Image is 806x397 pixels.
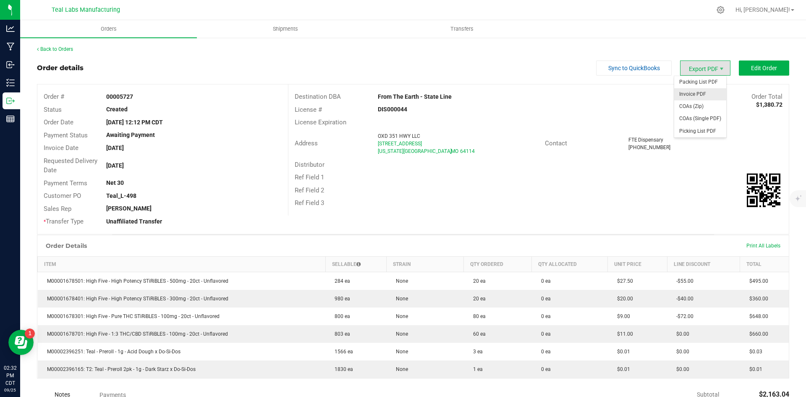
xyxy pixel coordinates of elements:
[4,387,16,393] p: 09/25
[674,125,726,137] span: Picking List PDF
[43,296,228,302] span: M00001678401: High Five - High Potency STiRiBLES - 300mg - 20ct - Unflavored
[374,20,550,38] a: Transfers
[106,93,133,100] strong: 00005727
[295,174,324,181] span: Ref Field 1
[330,366,353,372] span: 1830 ea
[537,366,551,372] span: 0 ea
[747,174,780,207] img: Scan me!
[537,296,551,302] span: 0 ea
[37,63,84,73] div: Order details
[378,133,420,139] span: OXD 351 HWY LLC
[378,148,452,154] span: [US_STATE][GEOGRAPHIC_DATA]
[392,331,408,337] span: None
[392,349,408,355] span: None
[392,296,408,302] span: None
[451,148,458,154] span: MO
[469,366,483,372] span: 1 ea
[532,256,608,272] th: Qty Allocated
[106,192,136,199] strong: Teal_L-498
[667,256,740,272] th: Line Discount
[638,137,663,143] span: Dispensary
[44,157,97,174] span: Requested Delivery Date
[106,179,124,186] strong: Net 30
[44,205,71,213] span: Sales Rep
[596,60,672,76] button: Sync to QuickBooks
[537,349,551,355] span: 0 ea
[672,278,693,284] span: -$55.00
[4,364,16,387] p: 02:32 PM CDT
[106,205,152,212] strong: [PERSON_NAME]
[628,145,670,150] span: [PHONE_NUMBER]
[6,79,15,87] inline-svg: Inventory
[745,366,762,372] span: $0.01
[106,145,124,151] strong: [DATE]
[6,24,15,33] inline-svg: Analytics
[613,278,633,284] span: $27.50
[613,296,633,302] span: $20.00
[672,296,693,302] span: -$40.00
[613,349,630,355] span: $0.01
[674,100,726,113] li: COAs (Zip)
[628,137,637,143] span: FTE
[608,65,660,71] span: Sync to QuickBooks
[680,60,730,76] li: Export PDF
[392,278,408,284] span: None
[46,242,87,249] h1: Order Details
[745,278,768,284] span: $495.00
[325,256,387,272] th: Sellable
[392,313,408,319] span: None
[745,296,768,302] span: $360.00
[378,106,407,113] strong: DIS000044
[295,139,318,147] span: Address
[745,349,762,355] span: $0.03
[44,118,73,126] span: Order Date
[469,331,486,337] span: 60 ea
[44,192,81,200] span: Customer PO
[469,296,486,302] span: 20 ea
[6,42,15,51] inline-svg: Manufacturing
[747,174,780,207] qrcode: 00005727
[672,331,689,337] span: $0.00
[450,148,451,154] span: ,
[330,278,350,284] span: 284 ea
[740,256,789,272] th: Total
[197,20,374,38] a: Shipments
[613,331,633,337] span: $11.00
[43,349,181,355] span: M00002396251: Teal - Preroll - 1g - Acid Dough x Do-Si-Dos
[672,349,689,355] span: $0.00
[537,331,551,337] span: 0 ea
[739,60,789,76] button: Edit Order
[8,330,34,355] iframe: Resource center
[745,313,768,319] span: $648.00
[735,6,790,13] span: Hi, [PERSON_NAME]!
[378,141,422,147] span: [STREET_ADDRESS]
[43,331,228,337] span: M00001678701: High Five - 1:3 THC/CBD STiRiBLES - 100mg - 20ct - Unflavored
[330,349,353,355] span: 1566 ea
[613,366,630,372] span: $0.01
[44,131,88,139] span: Payment Status
[715,6,726,14] div: Manage settings
[545,139,567,147] span: Contact
[52,6,120,13] span: Teal Labs Manufacturing
[751,65,777,71] span: Edit Order
[672,313,693,319] span: -$72.00
[608,256,667,272] th: Unit Price
[6,97,15,105] inline-svg: Outbound
[674,88,726,100] li: Invoice PDF
[295,161,324,168] span: Distributor
[20,20,197,38] a: Orders
[330,296,350,302] span: 980 ea
[745,331,768,337] span: $660.00
[25,329,35,339] iframe: Resource center unread badge
[439,25,485,33] span: Transfers
[106,218,162,225] strong: Unaffiliated Transfer
[44,218,84,225] span: Transfer Type
[674,113,726,125] li: COAs (Single PDF)
[44,93,64,100] span: Order #
[295,93,341,100] span: Destination DBA
[106,131,155,138] strong: Awaiting Payment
